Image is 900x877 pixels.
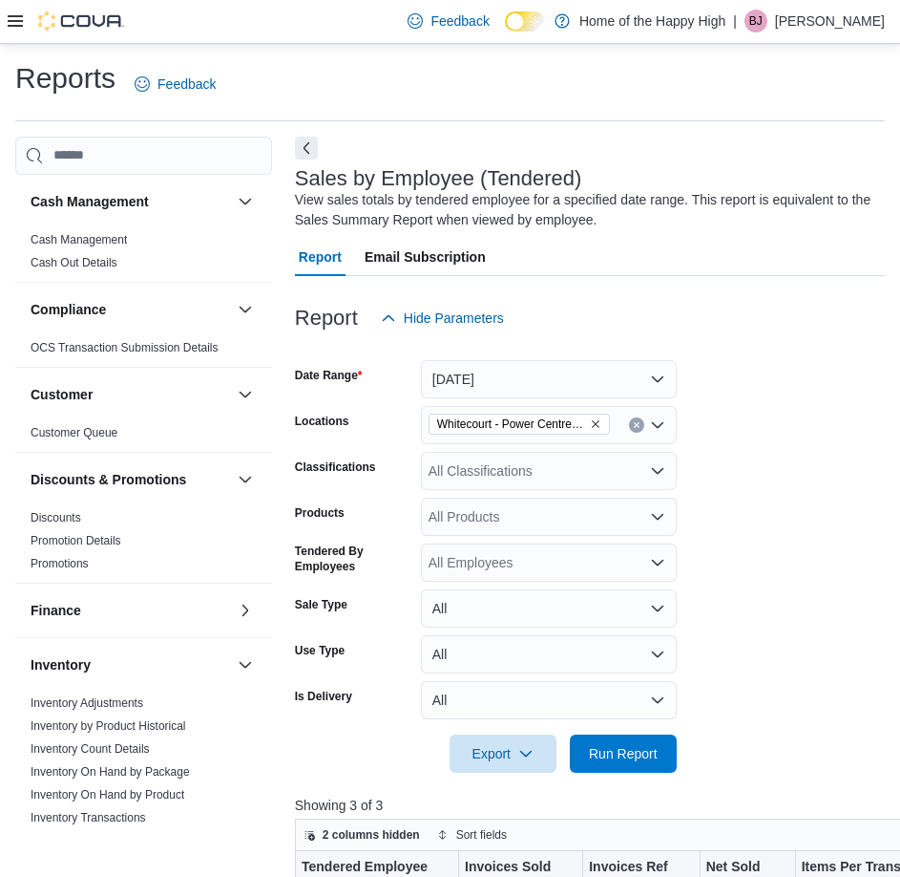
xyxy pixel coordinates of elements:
a: Inventory Count Details [31,742,150,756]
div: View sales totals by tendered employee for a specified date range. This report is equivalent to t... [295,190,875,230]
button: Cash Management [234,190,257,213]
span: Report [299,238,342,276]
h3: Report [295,307,358,330]
span: Inventory On Hand by Package [31,764,190,780]
h3: Inventory [31,655,91,674]
a: Feedback [127,65,223,103]
p: | [733,10,737,32]
button: Finance [234,599,257,622]
button: Hide Parameters [373,299,512,337]
a: Cash Out Details [31,256,117,269]
button: 2 columns hidden [296,824,428,846]
a: Cash Management [31,233,127,246]
button: [DATE] [421,360,677,398]
button: Remove Whitecourt - Power Centre - Fire & Flower from selection in this group [590,418,601,430]
div: Discounts & Promotions [15,506,272,583]
span: Inventory Count Details [31,741,150,757]
button: Inventory [234,653,257,676]
label: Tendered By Employees [295,544,413,574]
button: All [421,589,677,628]
div: Invoices Ref [589,858,678,876]
span: OCS Transaction Submission Details [31,340,219,355]
span: Feedback [157,75,216,94]
button: Customer [234,383,257,406]
label: Use Type [295,643,345,658]
a: Inventory On Hand by Package [31,765,190,779]
label: Sale Type [295,597,347,612]
span: Inventory Transactions [31,810,146,825]
span: Promotion Details [31,533,121,548]
div: Invoices Sold [465,858,561,876]
span: Export [461,735,545,773]
span: Feedback [430,11,489,31]
label: Date Range [295,368,363,383]
span: Cash Out Details [31,255,117,270]
span: Whitecourt - Power Centre - Fire & Flower [429,414,610,435]
h3: Compliance [31,300,106,319]
span: Customer Queue [31,425,117,440]
span: Run Report [589,744,658,763]
button: Inventory [31,655,230,674]
span: BJ [749,10,763,32]
button: Clear input [629,417,644,433]
button: Discounts & Promotions [31,470,230,489]
span: Inventory by Product Historical [31,718,186,734]
span: Sort fields [456,827,507,843]
button: Customer [31,385,230,404]
a: Customer Queue [31,426,117,439]
span: Discounts [31,510,81,525]
button: All [421,635,677,674]
button: Next [295,137,318,160]
span: Hide Parameters [404,309,504,328]
h3: Sales by Employee (Tendered) [295,167,582,190]
a: Inventory Transactions [31,811,146,824]
div: Bobbi Jean Kay [744,10,767,32]
button: Export [450,735,556,773]
span: Inventory Adjustments [31,695,143,711]
a: Promotions [31,557,89,570]
div: Compliance [15,336,272,367]
button: Finance [31,601,230,620]
button: Compliance [234,298,257,321]
label: Classifications [295,460,376,475]
button: Open list of options [650,463,665,479]
img: Cova [38,11,124,31]
a: Promotion Details [31,534,121,547]
h3: Finance [31,601,81,620]
a: OCS Transaction Submission Details [31,341,219,354]
button: Sort fields [429,824,514,846]
button: All [421,681,677,719]
label: Locations [295,414,349,429]
span: Whitecourt - Power Centre - Fire & Flower [437,415,586,434]
label: Products [295,505,345,521]
label: Is Delivery [295,689,352,704]
div: Customer [15,421,272,452]
h3: Customer [31,385,93,404]
button: Compliance [31,300,230,319]
h3: Discounts & Promotions [31,470,186,489]
div: Cash Management [15,228,272,282]
a: Feedback [400,2,496,40]
div: Net Sold [705,858,773,876]
div: Tendered Employee [302,858,437,876]
a: Discounts [31,511,81,524]
h1: Reports [15,59,115,97]
p: Home of the Happy High [579,10,725,32]
button: Open list of options [650,417,665,433]
span: Promotions [31,556,89,571]
button: Open list of options [650,509,665,524]
a: Inventory On Hand by Product [31,788,184,802]
input: Dark Mode [505,11,545,32]
button: Run Report [570,735,677,773]
button: Open list of options [650,555,665,570]
h3: Cash Management [31,192,149,211]
p: [PERSON_NAME] [775,10,885,32]
a: Inventory Adjustments [31,696,143,710]
a: Inventory by Product Historical [31,719,186,733]
span: 2 columns hidden [323,827,420,843]
button: Discounts & Promotions [234,468,257,491]
button: Cash Management [31,192,230,211]
span: Inventory On Hand by Product [31,787,184,802]
span: Email Subscription [365,238,486,276]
